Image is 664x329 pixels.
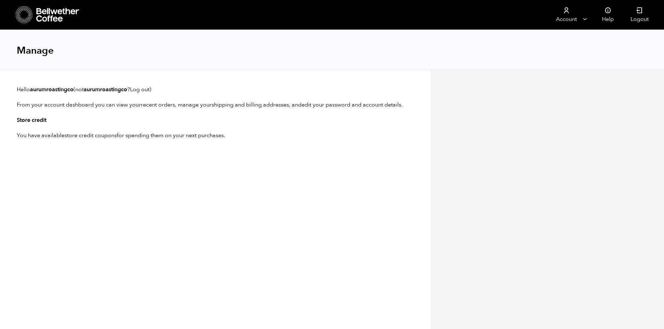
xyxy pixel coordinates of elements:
[141,101,175,109] a: recent orders
[17,116,415,124] h3: Store credit
[17,44,54,57] h1: Manage
[84,86,127,93] strong: aurumroastingco
[64,132,117,139] a: store credit coupons
[302,101,401,109] a: edit your password and account details
[212,101,289,109] a: shipping and billing addresses
[130,86,150,93] a: Log out
[17,85,415,94] p: Hello (not ? )
[17,131,415,140] p: You have available for spending them on your next purchases.
[30,86,74,93] strong: aurumroastingco
[17,101,415,109] p: From your account dashboard you can view your , manage your , and .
